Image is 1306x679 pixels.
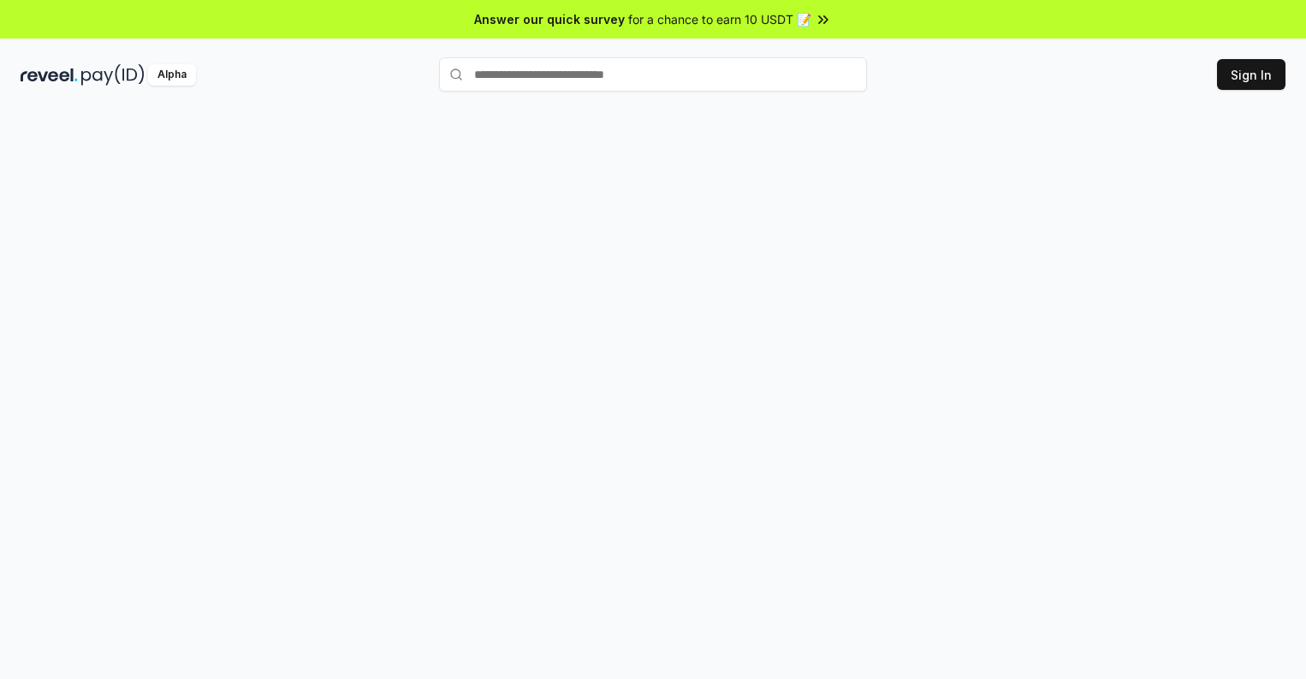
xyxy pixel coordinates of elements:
[628,10,811,28] span: for a chance to earn 10 USDT 📝
[1217,59,1285,90] button: Sign In
[81,64,145,86] img: pay_id
[148,64,196,86] div: Alpha
[21,64,78,86] img: reveel_dark
[474,10,625,28] span: Answer our quick survey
